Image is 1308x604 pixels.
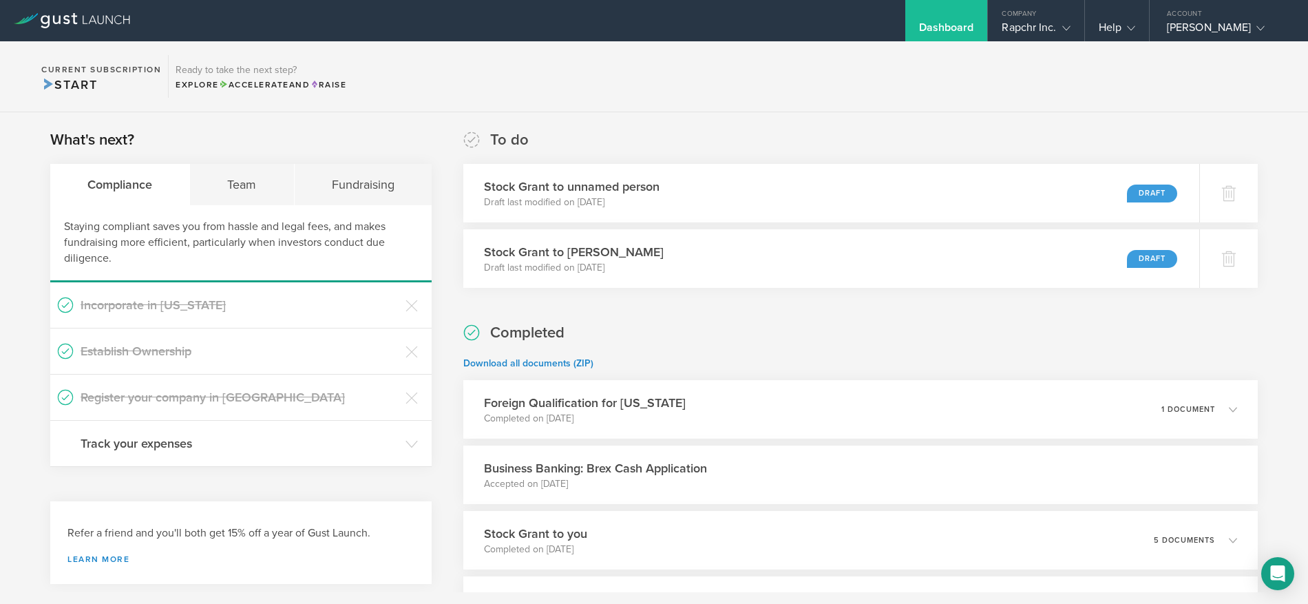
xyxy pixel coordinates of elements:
[81,296,399,314] h3: Incorporate in [US_STATE]
[463,164,1199,222] div: Stock Grant to unnamed personDraft last modified on [DATE]Draft
[484,412,686,426] p: Completed on [DATE]
[176,65,346,75] h3: Ready to take the next step?
[484,178,660,196] h3: Stock Grant to unnamed person
[50,164,190,205] div: Compliance
[484,261,664,275] p: Draft last modified on [DATE]
[484,394,686,412] h3: Foreign Qualification for [US_STATE]
[490,130,529,150] h2: To do
[176,79,346,91] div: Explore
[1127,250,1177,268] div: Draft
[168,55,353,98] div: Ready to take the next step?ExploreAccelerateandRaise
[463,229,1199,288] div: Stock Grant to [PERSON_NAME]Draft last modified on [DATE]Draft
[484,196,660,209] p: Draft last modified on [DATE]
[1154,537,1215,544] p: 5 documents
[67,555,414,563] a: Learn more
[50,205,432,282] div: Staying compliant saves you from hassle and legal fees, and makes fundraising more efficient, par...
[484,525,587,543] h3: Stock Grant to you
[67,525,414,541] h3: Refer a friend and you'll both get 15% off a year of Gust Launch.
[490,323,565,343] h2: Completed
[219,80,310,90] span: and
[219,80,289,90] span: Accelerate
[463,357,593,369] a: Download all documents (ZIP)
[1127,185,1177,202] div: Draft
[81,388,399,406] h3: Register your company in [GEOGRAPHIC_DATA]
[295,164,432,205] div: Fundraising
[484,477,707,491] p: Accepted on [DATE]
[484,459,707,477] h3: Business Banking: Brex Cash Application
[81,342,399,360] h3: Establish Ownership
[310,80,346,90] span: Raise
[1167,21,1284,41] div: [PERSON_NAME]
[190,164,294,205] div: Team
[1002,21,1070,41] div: Rapchr Inc.
[41,65,161,74] h2: Current Subscription
[50,130,134,150] h2: What's next?
[41,77,97,92] span: Start
[1099,21,1135,41] div: Help
[919,21,974,41] div: Dashboard
[484,543,587,556] p: Completed on [DATE]
[81,435,399,452] h3: Track your expenses
[1161,406,1215,413] p: 1 document
[484,243,664,261] h3: Stock Grant to [PERSON_NAME]
[1261,557,1294,590] div: Open Intercom Messenger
